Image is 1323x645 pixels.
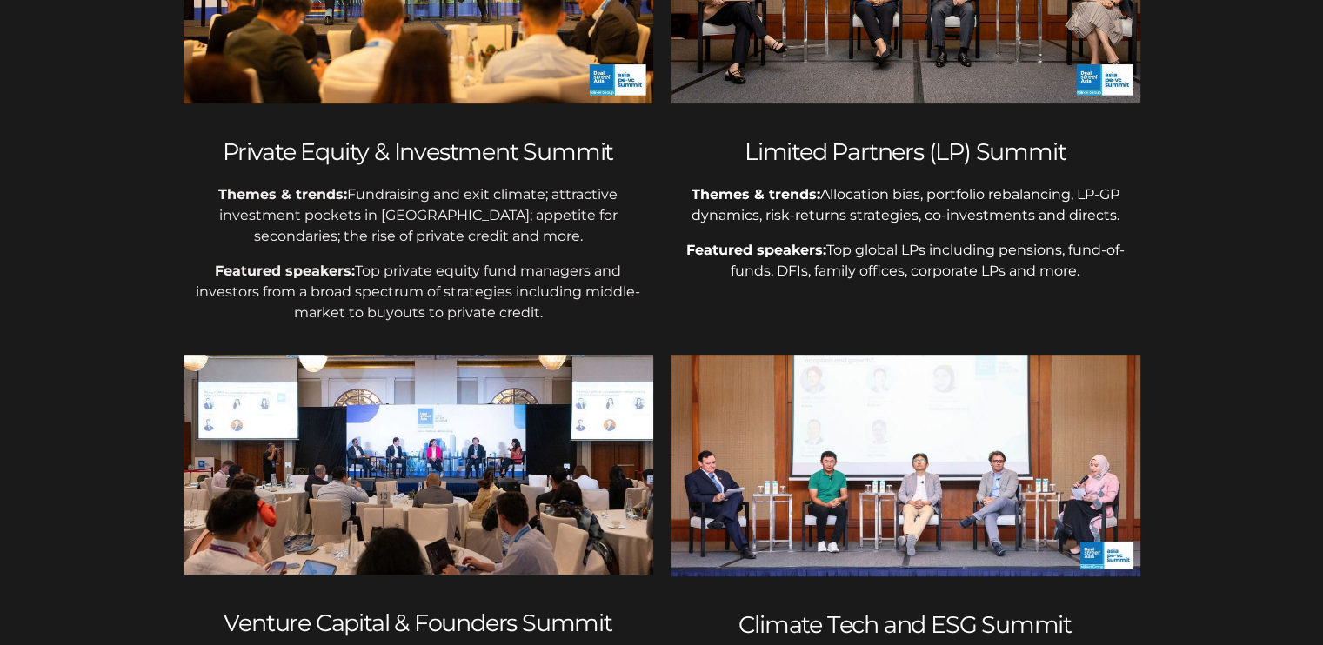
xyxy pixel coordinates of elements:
[218,186,347,203] strong: Themes & trends:
[184,261,653,323] p: Top private equity fund managers and investors from a broad spectrum of strategies including midd...
[671,138,1140,166] h2: Limited Partners (LP) Summit
[731,242,1125,279] span: Top global LPs including pensions, fund-of-funds, DFIs, family offices, corporate LPs and more.
[686,242,826,258] span: Featured speakers:
[671,611,1140,639] h2: Climate Tech and ESG Summit
[184,609,653,637] h2: Venture Capital & Founders Summit​
[215,263,355,279] strong: Featured speakers:
[184,138,653,166] h2: Private Equity & Investment Summit
[692,186,1123,223] span: Allocation bias, portfolio rebalancing, LP-GP dynamics, risk-returns strategies, co-investments a...
[184,184,653,247] p: Fundraising and exit climate; attractive investment pockets in [GEOGRAPHIC_DATA]; appetite for se...
[692,186,820,203] span: Themes & trends:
